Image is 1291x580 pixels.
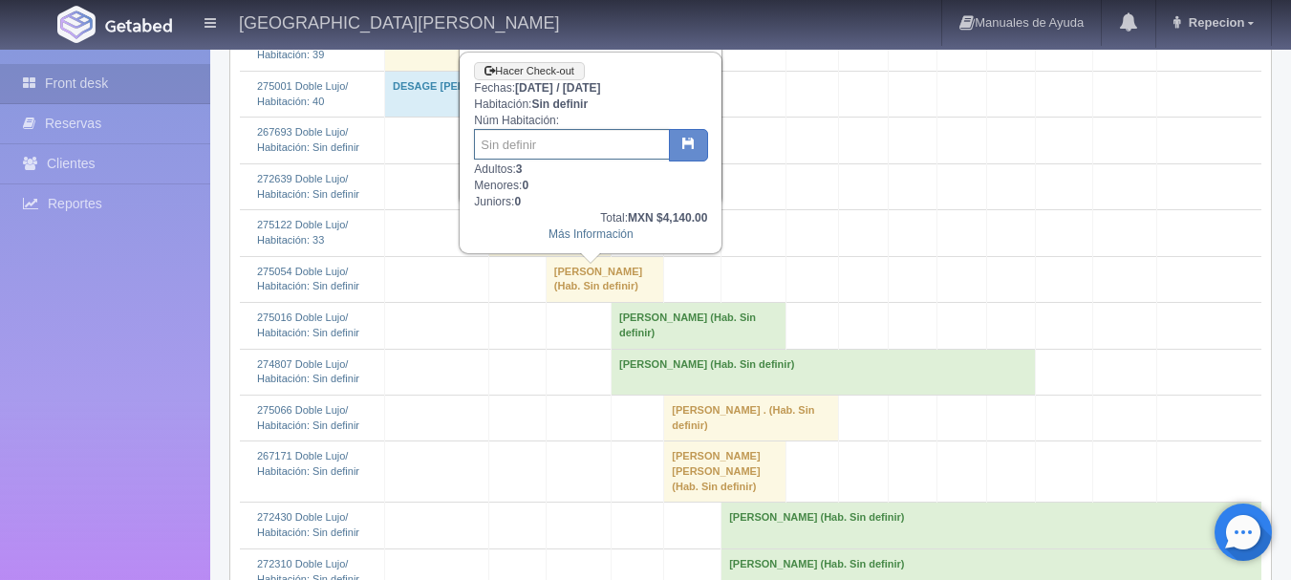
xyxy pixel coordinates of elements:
[546,256,663,302] td: [PERSON_NAME] (Hab. Sin definir)
[239,10,559,33] h4: [GEOGRAPHIC_DATA][PERSON_NAME]
[384,72,663,118] td: DESAGE [PERSON_NAME] (Hab. 40)
[474,129,670,160] input: Sin definir
[474,210,707,226] div: Total:
[461,54,721,251] div: Fechas: Habitación: Núm Habitación: Adultos: Menores: Juniors:
[522,179,528,192] b: 0
[105,18,172,32] img: Getabed
[531,51,588,64] b: Sin definir
[516,162,523,176] b: 3
[257,311,359,338] a: 275016 Doble Lujo/Habitación: Sin definir
[257,404,359,431] a: 275066 Doble Lujo/Habitación: Sin definir
[257,219,348,246] a: 275122 Doble Lujo/Habitación: 33
[257,450,359,477] a: 267171 Doble Lujo/Habitación: Sin definir
[257,173,359,200] a: 272639 Doble Lujo/Habitación: Sin definir
[1184,15,1245,30] span: Repecion
[257,511,359,538] a: 272430 Doble Lujo/Habitación: Sin definir
[612,303,786,349] td: [PERSON_NAME] (Hab. Sin definir)
[257,358,359,385] a: 274807 Doble Lujo/Habitación: Sin definir
[257,80,348,107] a: 275001 Doble Lujo/Habitación: 40
[664,441,785,503] td: [PERSON_NAME] [PERSON_NAME] (Hab. Sin definir)
[664,395,839,440] td: [PERSON_NAME] . (Hab. Sin definir)
[721,503,1261,548] td: [PERSON_NAME] (Hab. Sin definir)
[514,195,521,208] b: 0
[531,97,588,111] b: Sin definir
[57,6,96,43] img: Getabed
[549,227,634,241] a: Más Información
[628,211,707,225] b: MXN $4,140.00
[257,126,359,153] a: 267693 Doble Lujo/Habitación: Sin definir
[515,81,601,95] b: [DATE] / [DATE]
[612,349,1036,395] td: [PERSON_NAME] (Hab. Sin definir)
[257,266,359,292] a: 275054 Doble Lujo/Habitación: Sin definir
[474,62,585,80] a: Hacer Check-out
